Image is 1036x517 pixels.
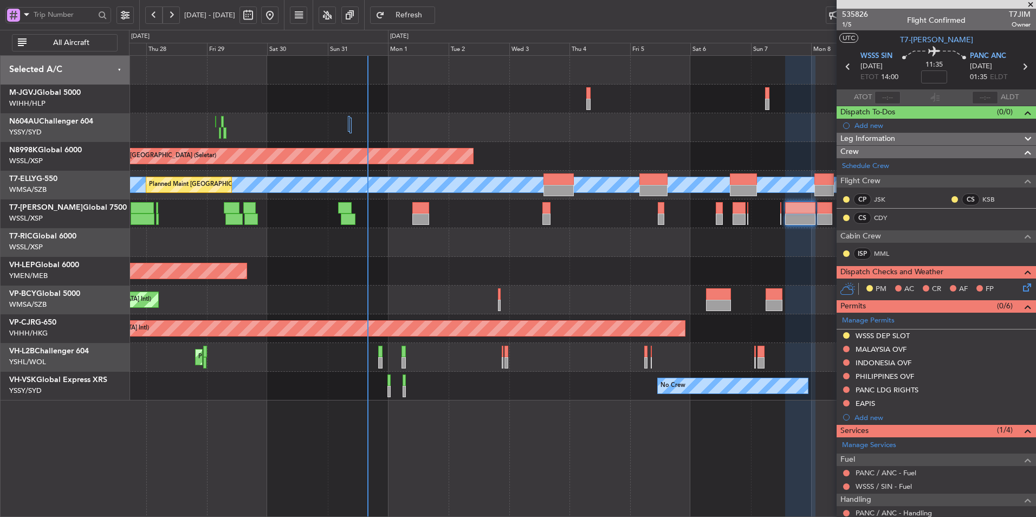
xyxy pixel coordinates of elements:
a: T7-[PERSON_NAME]Global 7500 [9,204,127,211]
div: Sat 6 [690,43,751,56]
span: Dispatch To-Dos [840,106,895,119]
a: MML [874,249,898,258]
a: YSHL/WOL [9,357,46,367]
span: AF [959,284,968,295]
span: ATOT [854,92,872,103]
a: YMEN/MEB [9,271,48,281]
a: T7-RICGlobal 6000 [9,232,76,240]
a: YSSY/SYD [9,386,42,396]
span: 535826 [842,9,868,20]
a: N604AUChallenger 604 [9,118,93,125]
input: Trip Number [34,7,95,23]
span: VP-CJR [9,319,35,326]
a: WSSS / SIN - Fuel [856,482,912,491]
span: 1/5 [842,20,868,29]
div: Mon 1 [388,43,449,56]
a: Manage Permits [842,315,895,326]
a: Manage Services [842,440,896,451]
span: [DATE] - [DATE] [184,10,235,20]
span: VH-LEP [9,261,35,269]
div: Fri 29 [207,43,268,56]
span: Services [840,425,869,437]
a: CDY [874,213,898,223]
span: T7-RIC [9,232,33,240]
div: CP [853,193,871,205]
span: VH-L2B [9,347,35,355]
a: VHHH/HKG [9,328,48,338]
span: FP [986,284,994,295]
div: Wed 3 [509,43,570,56]
div: [DATE] [390,32,409,41]
span: Cabin Crew [840,230,881,243]
span: PANC ANC [970,51,1006,62]
div: MALAYSIA OVF [856,345,906,354]
span: ELDT [990,72,1007,83]
a: WSSL/XSP [9,242,43,252]
span: N604AU [9,118,39,125]
span: 14:00 [881,72,898,83]
span: [DATE] [970,61,992,72]
a: WIHH/HLP [9,99,46,108]
div: INDONESIA OVF [856,358,911,367]
button: UTC [839,33,858,43]
div: WSSS DEP SLOT [856,331,910,340]
a: VP-BCYGlobal 5000 [9,290,80,298]
span: M-JGVJ [9,89,37,96]
span: Flight Crew [840,175,880,188]
button: All Aircraft [12,34,118,51]
div: EAPIS [856,399,875,408]
span: (0/0) [997,106,1013,118]
span: 11:35 [925,60,943,70]
div: Thu 4 [569,43,630,56]
a: M-JGVJGlobal 5000 [9,89,81,96]
a: PANC / ANC - Fuel [856,468,916,477]
span: Fuel [840,454,855,466]
span: Permits [840,300,866,313]
div: Sun 7 [751,43,812,56]
a: Schedule Crew [842,161,889,172]
div: Sun 31 [328,43,388,56]
div: Add new [854,413,1031,422]
div: ISP [853,248,871,260]
div: Sat 30 [267,43,328,56]
div: Add new [854,121,1031,130]
div: Fri 5 [630,43,691,56]
a: JSK [874,195,898,204]
span: ETOT [860,72,878,83]
div: Flight Confirmed [907,15,966,26]
span: Handling [840,494,871,506]
span: WSSS SIN [860,51,892,62]
a: VP-CJRG-650 [9,319,56,326]
a: VH-L2BChallenger 604 [9,347,89,355]
span: T7-[PERSON_NAME] [900,34,973,46]
button: Refresh [370,7,435,24]
a: WMSA/SZB [9,300,47,309]
div: Thu 28 [146,43,207,56]
div: Planned Maint [GEOGRAPHIC_DATA] (Seletar) [89,148,216,164]
a: N8998KGlobal 6000 [9,146,82,154]
div: CS [853,212,871,224]
a: KSB [982,195,1007,204]
div: Planned Maint [GEOGRAPHIC_DATA] ([GEOGRAPHIC_DATA]) [198,349,369,365]
span: PM [876,284,886,295]
span: 01:35 [970,72,987,83]
a: WSSL/XSP [9,214,43,223]
div: Tue 2 [449,43,509,56]
span: VP-BCY [9,290,36,298]
span: (0/6) [997,300,1013,312]
a: WSSL/XSP [9,156,43,166]
div: Planned Maint [GEOGRAPHIC_DATA] (Sultan [PERSON_NAME] [PERSON_NAME] - Subang) [149,177,402,193]
span: ALDT [1001,92,1019,103]
div: No Crew [661,378,685,394]
span: T7JIM [1009,9,1031,20]
span: All Aircraft [29,39,114,47]
a: T7-ELLYG-550 [9,175,57,183]
span: T7-[PERSON_NAME] [9,204,83,211]
div: CS [962,193,980,205]
span: (1/4) [997,424,1013,436]
span: T7-ELLY [9,175,36,183]
span: CR [932,284,941,295]
a: VH-VSKGlobal Express XRS [9,376,107,384]
span: Dispatch Checks and Weather [840,266,943,279]
span: AC [904,284,914,295]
